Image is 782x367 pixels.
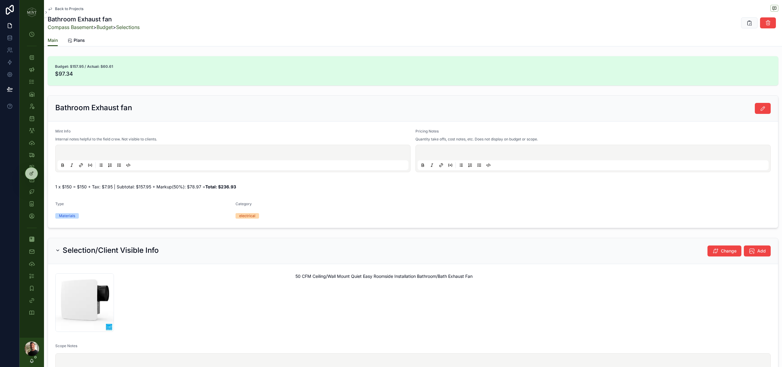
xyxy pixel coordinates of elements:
h2: Bathroom Exhaust fan [55,103,132,113]
a: Compass Basement [48,24,93,30]
img: App logo [27,7,37,17]
strong: Total: $236.93 [205,184,236,189]
div: Materials [59,213,75,219]
span: Category [236,202,252,206]
span: Add [757,248,766,254]
div: electrical [239,213,255,219]
span: Plans [74,37,85,43]
span: Internal notes helpful to the field crew. Not visible to clients. [55,137,157,142]
span: Quantity take offs, cost notes, etc. Does not display on budget or scope. [415,137,538,142]
strong: Budget: $157.95 / Actual: $60.61 [55,64,113,69]
span: $97.34 [55,70,771,78]
span: 50 CFM Ceiling/Wall Mount Quiet Easy Roomside Installation Bathroom/Bath Exhaust Fan [295,274,473,279]
h2: Selection/Client Visible Info [63,245,159,255]
a: Plans [68,35,85,47]
span: Back to Projects [55,6,83,11]
span: Scope Notes [55,343,77,348]
span: Mint Info [55,129,71,133]
span: Change [721,248,736,254]
button: Change [707,245,741,256]
h1: Bathroom Exhaust fan [48,15,140,24]
a: Selections [116,24,140,30]
span: Main [48,37,58,43]
a: Main [48,35,58,46]
span: > > [48,24,140,31]
button: Add [744,245,771,256]
span: Pricing Notes [415,129,439,133]
span: Type [55,202,64,206]
a: Back to Projects [48,6,83,11]
a: Budget [97,24,113,30]
div: scrollable content [20,24,44,326]
span: 1 x $150 = $150 + Tax: $7.95 | Subtotal: $157.95 + Markup(50%): $78.97 = [55,184,236,189]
